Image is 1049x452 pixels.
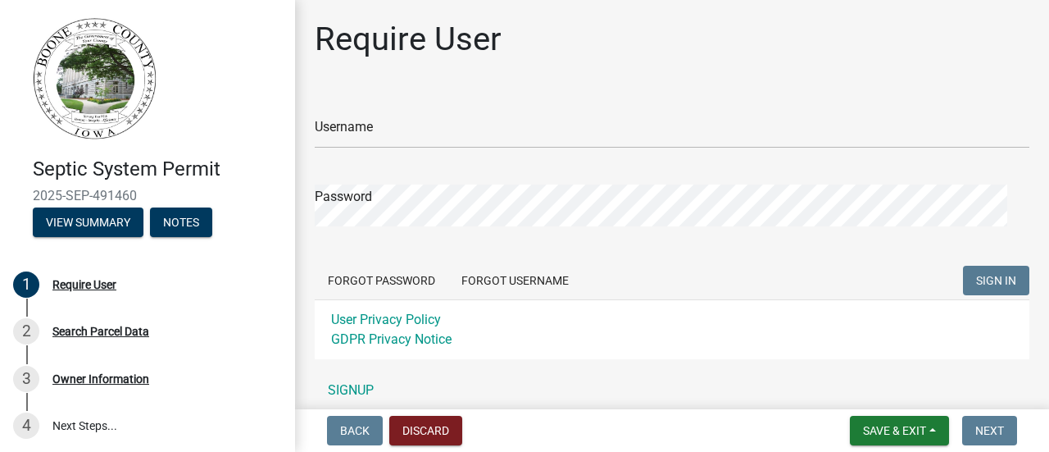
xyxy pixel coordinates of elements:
[33,17,157,140] img: Boone County, Iowa
[962,416,1017,445] button: Next
[13,272,39,298] div: 1
[850,416,949,445] button: Save & Exit
[975,424,1004,437] span: Next
[150,208,212,237] button: Notes
[389,416,462,445] button: Discard
[327,416,383,445] button: Back
[33,208,143,237] button: View Summary
[315,20,502,59] h1: Require User
[52,279,116,290] div: Require User
[52,326,149,337] div: Search Parcel Data
[963,266,1029,295] button: SIGN IN
[13,413,39,439] div: 4
[13,366,39,392] div: 3
[331,312,441,327] a: User Privacy Policy
[33,158,282,181] h4: Septic System Permit
[33,217,143,230] wm-modal-confirm: Summary
[315,374,1029,407] a: SIGNUP
[52,373,149,385] div: Owner Information
[150,217,212,230] wm-modal-confirm: Notes
[13,318,39,345] div: 2
[315,266,448,295] button: Forgot Password
[863,424,926,437] span: Save & Exit
[33,188,262,203] span: 2025-SEP-491460
[340,424,370,437] span: Back
[331,331,452,347] a: GDPR Privacy Notice
[448,266,582,295] button: Forgot Username
[976,273,1016,286] span: SIGN IN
